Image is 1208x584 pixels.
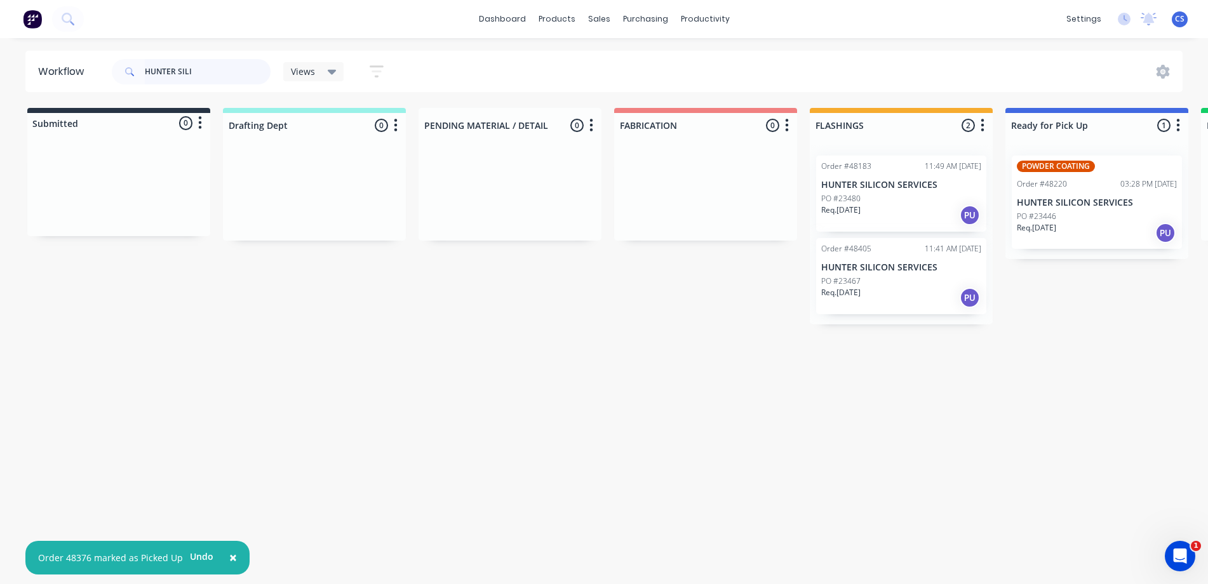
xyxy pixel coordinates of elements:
div: settings [1060,10,1108,29]
a: dashboard [473,10,532,29]
span: Views [291,65,315,78]
div: 03:28 PM [DATE] [1120,178,1177,190]
p: HUNTER SILICON SERVICES [1017,197,1177,208]
p: Req. [DATE] [821,204,861,216]
div: POWDER COATING [1017,161,1095,172]
iframe: Intercom live chat [1165,541,1195,571]
p: PO #23480 [821,193,861,204]
input: Search for orders... [145,59,271,84]
div: PU [1155,223,1176,243]
span: CS [1175,13,1185,25]
p: HUNTER SILICON SERVICES [821,180,981,190]
div: productivity [674,10,736,29]
div: PU [960,288,980,308]
div: Order 48376 marked as Picked Up [38,551,183,564]
div: products [532,10,582,29]
div: 11:49 AM [DATE] [925,161,981,172]
p: Req. [DATE] [1017,222,1056,234]
div: Order #48183 [821,161,871,172]
div: Workflow [38,64,90,79]
div: Order #4840511:41 AM [DATE]HUNTER SILICON SERVICESPO #23467Req.[DATE]PU [816,238,986,314]
p: PO #23446 [1017,211,1056,222]
div: Order #4818311:49 AM [DATE]HUNTER SILICON SERVICESPO #23480Req.[DATE]PU [816,156,986,232]
div: Order #48405 [821,243,871,255]
span: × [229,548,237,566]
p: HUNTER SILICON SERVICES [821,262,981,273]
p: Req. [DATE] [821,287,861,298]
div: POWDER COATINGOrder #4822003:28 PM [DATE]HUNTER SILICON SERVICESPO #23446Req.[DATE]PU [1012,156,1182,249]
div: PU [960,205,980,225]
div: 11:41 AM [DATE] [925,243,981,255]
p: PO #23467 [821,275,861,287]
div: purchasing [617,10,674,29]
div: Order #48220 [1017,178,1067,190]
img: Factory [23,10,42,29]
button: Close [217,543,250,573]
span: 1 [1191,541,1201,551]
div: sales [582,10,617,29]
button: Undo [183,547,220,566]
